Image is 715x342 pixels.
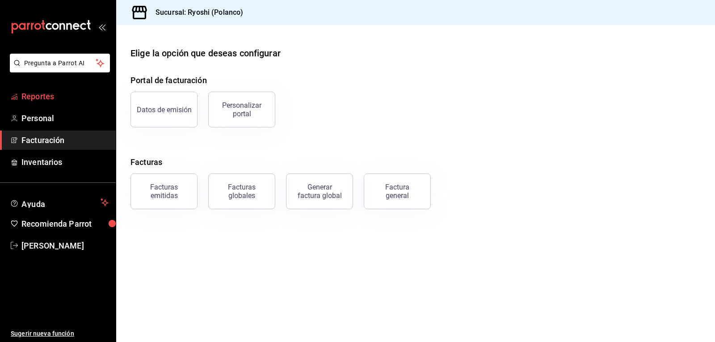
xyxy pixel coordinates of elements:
[98,23,105,30] button: open_drawer_menu
[375,183,420,200] div: Factura general
[21,90,109,102] span: Reportes
[214,101,269,118] div: Personalizar portal
[21,218,109,230] span: Recomienda Parrot
[148,7,243,18] h3: Sucursal: Ryoshi (Polanco)
[130,156,701,168] h4: Facturas
[21,156,109,168] span: Inventarios
[137,106,192,114] div: Datos de emisión
[136,183,192,200] div: Facturas emitidas
[21,134,109,146] span: Facturación
[208,92,275,127] button: Personalizar portal
[297,183,342,200] div: Generar factura global
[6,65,110,74] a: Pregunta a Parrot AI
[286,173,353,209] button: Generar factura global
[130,74,701,86] h4: Portal de facturación
[21,240,109,252] span: [PERSON_NAME]
[214,183,269,200] div: Facturas globales
[11,329,109,338] span: Sugerir nueva función
[208,173,275,209] button: Facturas globales
[24,59,96,68] span: Pregunta a Parrot AI
[130,92,198,127] button: Datos de emisión
[21,112,109,124] span: Personal
[10,54,110,72] button: Pregunta a Parrot AI
[130,173,198,209] button: Facturas emitidas
[364,173,431,209] button: Factura general
[130,46,281,60] div: Elige la opción que deseas configurar
[21,197,97,208] span: Ayuda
